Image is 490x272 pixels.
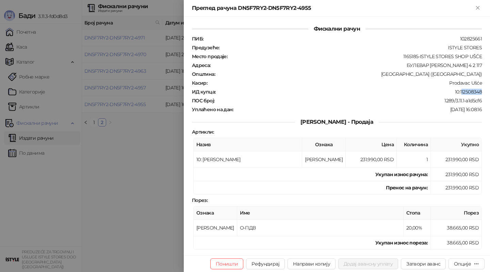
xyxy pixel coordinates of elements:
[194,151,302,168] td: 10: [PERSON_NAME]
[404,206,431,220] th: Стопа
[302,151,346,168] td: [PERSON_NAME]
[192,197,208,203] strong: Порез :
[293,261,330,267] span: Направи копију
[194,220,237,236] td: [PERSON_NAME]
[246,258,285,269] button: Рефундирај
[211,62,483,68] div: БУЛЕВАР [PERSON_NAME] 4 2 117
[386,185,428,191] strong: Пренос на рачун :
[375,240,428,246] strong: Укупан износ пореза:
[208,80,483,86] div: Prodavac Ušće
[192,53,227,60] strong: Место продаје :
[288,258,336,269] button: Направи копију
[448,258,485,269] button: Опције
[295,119,379,125] span: [PERSON_NAME] - Продаја
[194,138,302,151] th: Назив
[346,138,397,151] th: Цена
[431,138,482,151] th: Укупно
[192,129,214,135] strong: Артикли :
[228,53,483,60] div: 1165185-ISTYLE STORES SHOP UŠĆE
[216,89,483,95] div: 10:112508348
[237,220,404,236] td: О-ПДВ
[192,71,215,77] strong: Општина :
[375,171,428,177] strong: Укупан износ рачуна :
[221,255,483,261] div: [DATE] 16:08:56
[454,261,471,267] div: Опције
[346,151,397,168] td: 231.990,00 RSD
[474,4,482,12] button: Close
[308,26,365,32] span: Фискални рачун
[194,206,237,220] th: Ознака
[397,151,431,168] td: 1
[234,106,483,113] div: [DATE] 16:08:16
[431,168,482,181] td: 231.990,00 RSD
[237,206,404,220] th: Име
[220,45,483,51] div: ISTYLE STORES
[192,45,219,51] strong: Предузеће :
[210,258,244,269] button: Поништи
[431,206,482,220] th: Порез
[192,36,203,42] strong: ПИБ :
[192,255,220,261] strong: ПФР време :
[215,98,483,104] div: 1289/3.11.1-a1d5cf6
[302,138,346,151] th: Ознака
[192,106,233,113] strong: Уплаћено на дан :
[204,36,483,42] div: 102825661
[192,89,215,95] strong: ИД купца :
[404,220,431,236] td: 20,00%
[216,71,483,77] div: [GEOGRAPHIC_DATA] ([GEOGRAPHIC_DATA])
[192,80,207,86] strong: Касир :
[338,258,398,269] button: Додај авансну уплату
[431,220,482,236] td: 38.665,00 RSD
[431,151,482,168] td: 231.990,00 RSD
[192,62,211,68] strong: Адреса :
[192,98,214,104] strong: ПОС број :
[431,181,482,194] td: 231.990,00 RSD
[397,138,431,151] th: Количина
[192,4,474,12] div: Преглед рачуна DN5F7RY2-DN5F7RY2-4955
[401,258,446,269] button: Затвори аванс
[431,236,482,250] td: 38.665,00 RSD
